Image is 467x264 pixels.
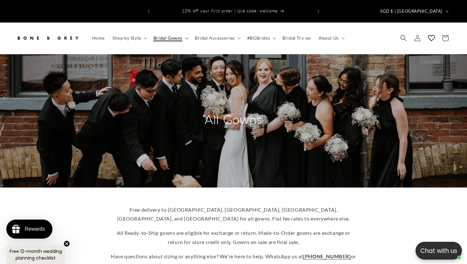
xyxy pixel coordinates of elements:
[6,246,65,264] div: Free 12-month wedding planning checklistClose teaser
[282,35,311,41] span: Bridal Try-on
[150,31,191,45] summary: Bridal Gowns
[319,35,339,41] span: About Us
[88,31,109,45] a: Home
[16,31,79,45] img: Bone and Grey Bridal
[173,111,294,128] h2: All Gowns
[311,5,325,17] button: Next announcement
[153,35,182,41] span: Bridal Gowns
[191,31,243,45] summary: Bridal Accessories
[376,5,451,17] button: SGD $ | [GEOGRAPHIC_DATA]
[416,246,462,255] p: Chat with us
[303,253,351,259] a: [PHONE_NUMBER]
[25,226,45,232] div: Rewards
[10,248,62,261] span: Free 12-month wedding planning checklist
[92,35,105,41] span: Home
[64,241,70,247] button: Close teaser
[112,35,141,41] span: Shop by Style
[142,5,156,17] button: Previous announcement
[109,31,150,45] summary: Shop by Style
[14,29,82,48] a: Bone and Grey Bridal
[243,31,279,45] summary: #BGBrides
[195,35,235,41] span: Bridal Accessories
[110,228,357,247] p: All Ready-to-Ship gowns are eligible for exchange or return, Made-to-Order gowns are exchange or ...
[416,242,462,260] button: Open chatbox
[315,31,347,45] summary: About Us
[110,205,357,224] p: Free delivery to [GEOGRAPHIC_DATA], [GEOGRAPHIC_DATA], [GEOGRAPHIC_DATA], [GEOGRAPHIC_DATA], and ...
[247,35,270,41] span: #BGBrides
[396,31,410,45] summary: Search
[182,8,278,13] span: 10% off your first order | Use code: welcome
[279,31,315,45] a: Bridal Try-on
[380,8,443,15] span: SGD $ | [GEOGRAPHIC_DATA]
